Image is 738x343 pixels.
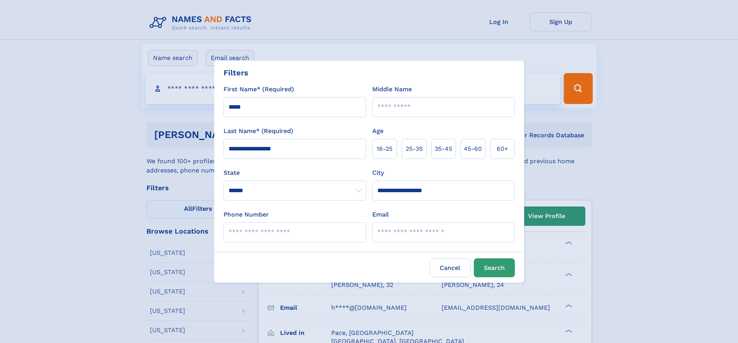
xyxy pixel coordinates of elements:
[372,168,384,177] label: City
[224,210,269,219] label: Phone Number
[474,258,515,277] button: Search
[224,67,248,78] div: Filters
[372,210,389,219] label: Email
[372,126,384,136] label: Age
[406,144,423,154] span: 25‑35
[224,168,366,177] label: State
[372,85,412,94] label: Middle Name
[377,144,392,154] span: 18‑25
[224,85,294,94] label: First Name* (Required)
[497,144,508,154] span: 60+
[464,144,482,154] span: 45‑60
[435,144,452,154] span: 35‑45
[430,258,471,277] label: Cancel
[224,126,293,136] label: Last Name* (Required)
